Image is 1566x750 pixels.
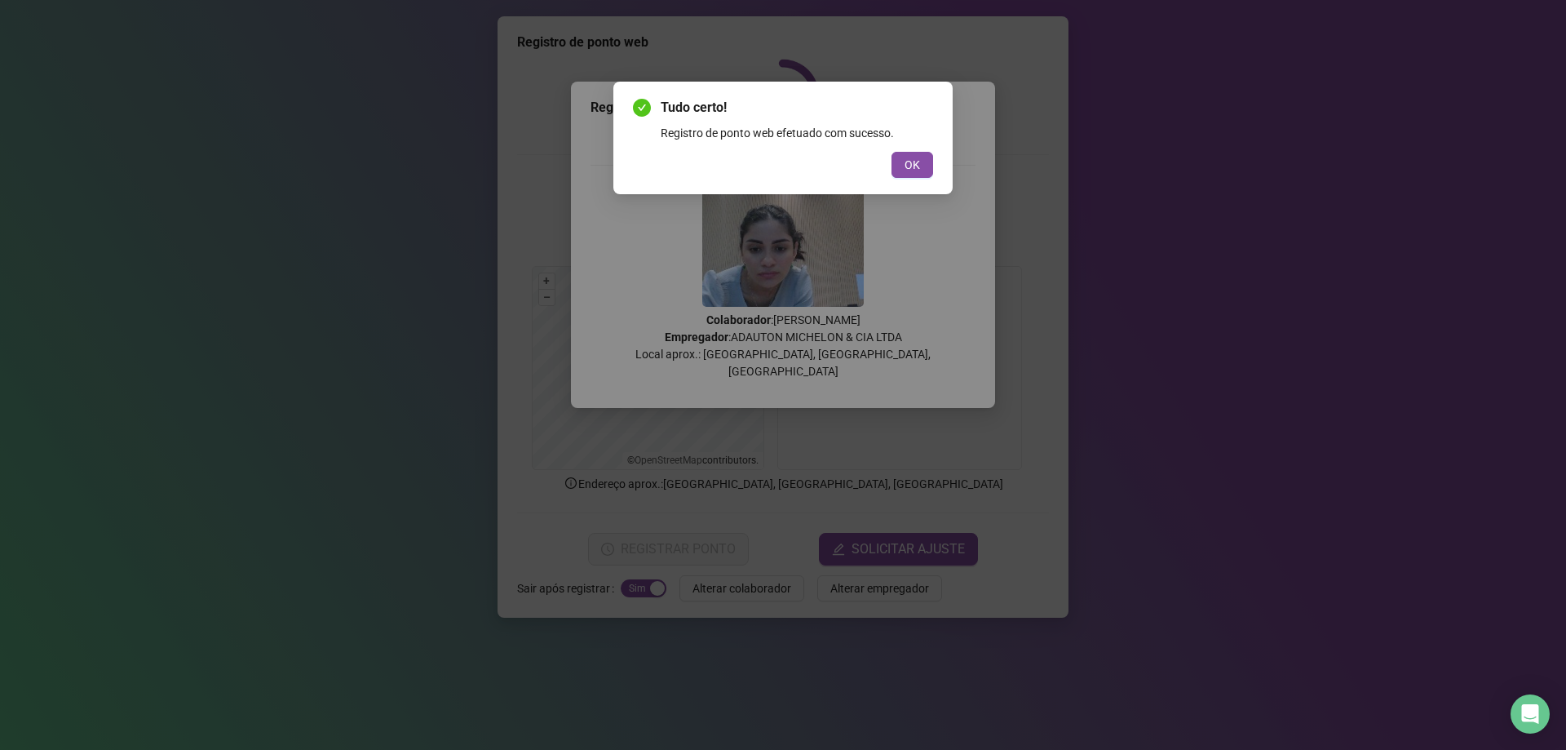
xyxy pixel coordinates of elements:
span: Tudo certo! [661,98,933,118]
span: check-circle [633,99,651,117]
span: OK [905,156,920,174]
div: Registro de ponto web efetuado com sucesso. [661,124,933,142]
div: Open Intercom Messenger [1511,695,1550,734]
button: OK [891,152,933,178]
